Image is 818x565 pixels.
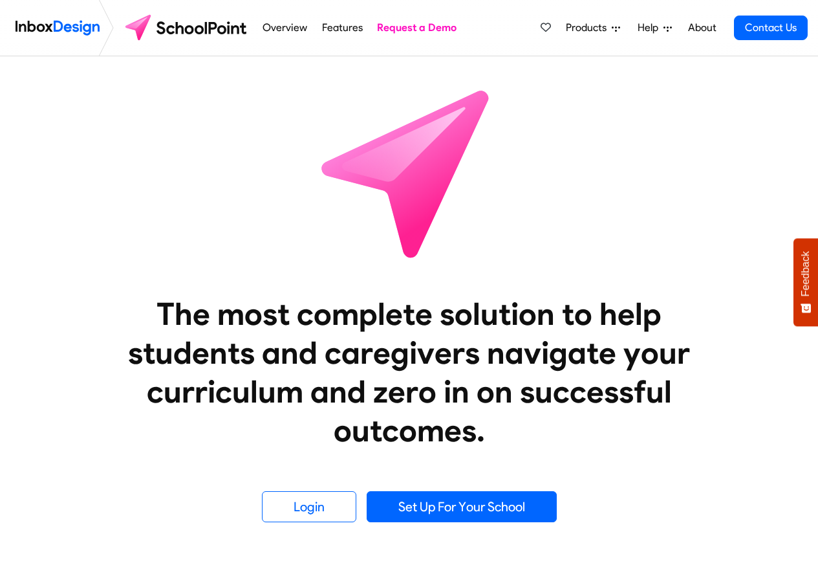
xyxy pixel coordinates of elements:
[262,491,356,522] a: Login
[318,15,366,41] a: Features
[793,238,818,326] button: Feedback - Show survey
[632,15,677,41] a: Help
[119,12,255,43] img: schoolpoint logo
[561,15,625,41] a: Products
[374,15,460,41] a: Request a Demo
[259,15,311,41] a: Overview
[293,56,526,289] img: icon_schoolpoint.svg
[566,20,612,36] span: Products
[638,20,663,36] span: Help
[734,16,808,40] a: Contact Us
[800,251,812,296] span: Feedback
[367,491,557,522] a: Set Up For Your School
[684,15,720,41] a: About
[102,294,716,450] heading: The most complete solution to help students and caregivers navigate your curriculum and zero in o...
